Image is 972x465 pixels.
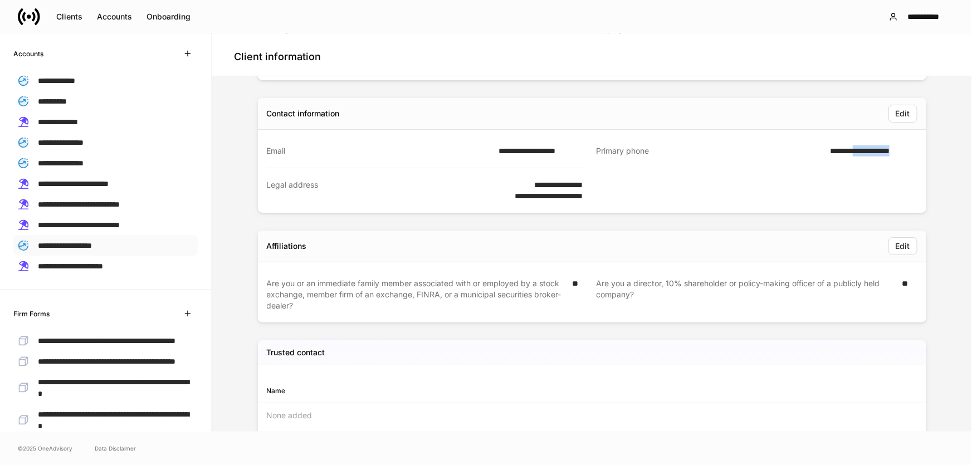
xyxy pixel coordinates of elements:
div: Are you a director, 10% shareholder or policy-making officer of a publicly held company? [597,278,896,311]
a: Data Disclaimer [95,444,136,453]
div: Affiliations [267,241,307,252]
h6: Firm Forms [13,309,50,319]
span: © 2025 OneAdvisory [18,444,72,453]
div: Primary phone [597,145,823,157]
div: Name [267,385,592,396]
div: Legal address [267,179,478,202]
button: Accounts [90,8,139,26]
div: Clients [56,13,82,21]
h4: Client information [234,50,321,63]
div: Email [267,145,492,156]
button: Clients [49,8,90,26]
h6: Accounts [13,48,43,59]
div: Edit [896,110,910,118]
button: Edit [888,237,917,255]
button: Onboarding [139,8,198,26]
div: Edit [896,242,910,250]
div: None added [258,403,926,428]
button: Edit [888,105,917,123]
div: Contact information [267,108,340,119]
div: Accounts [97,13,132,21]
h5: Trusted contact [267,347,325,358]
div: Are you or an immediate family member associated with or employed by a stock exchange, member fir... [267,278,566,311]
div: Onboarding [146,13,191,21]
